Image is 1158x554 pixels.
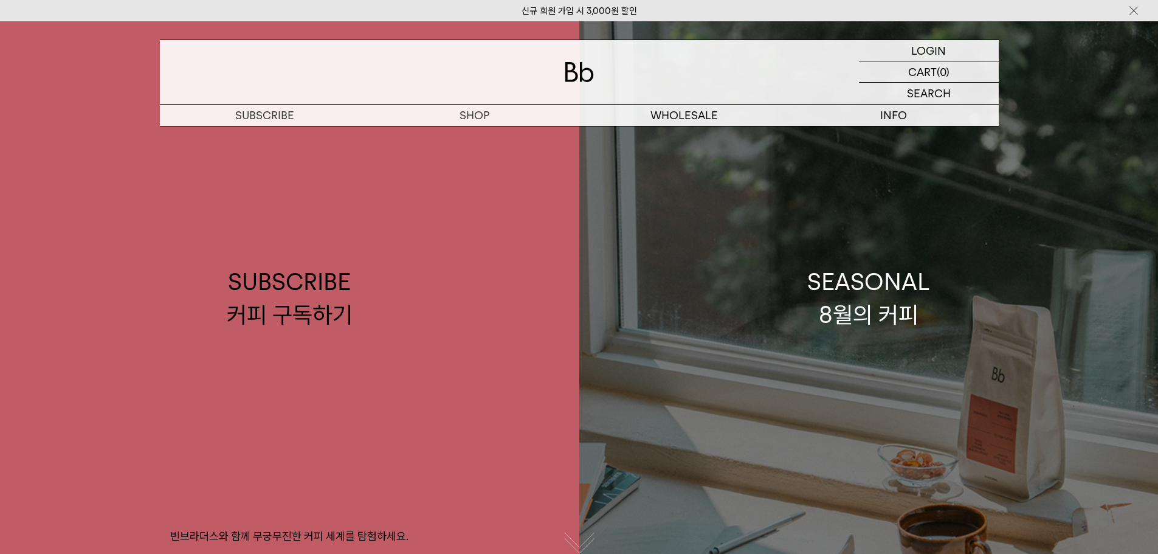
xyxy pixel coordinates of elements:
p: INFO [789,105,999,126]
a: SHOP [370,105,579,126]
a: CART (0) [859,61,999,83]
a: 신규 회원 가입 시 3,000원 할인 [522,5,637,16]
p: WHOLESALE [579,105,789,126]
p: CART [908,61,937,82]
p: LOGIN [911,40,946,61]
a: LOGIN [859,40,999,61]
a: SUBSCRIBE [160,105,370,126]
div: SEASONAL 8월의 커피 [807,266,930,330]
div: SUBSCRIBE 커피 구독하기 [227,266,353,330]
p: (0) [937,61,949,82]
img: 로고 [565,62,594,82]
p: SEARCH [907,83,951,104]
